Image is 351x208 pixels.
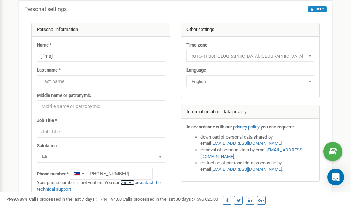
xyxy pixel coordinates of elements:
[120,180,135,185] a: verify it
[186,124,232,130] strong: In accordance with our
[37,67,61,74] label: Last name *
[37,42,52,49] label: Name *
[211,141,282,146] a: [EMAIL_ADDRESS][DOMAIN_NAME]
[181,23,320,37] div: Other settings
[32,23,170,37] div: Personal information
[29,197,122,202] span: Calls processed in the last 7 days :
[193,197,218,202] u: 7 596 625,00
[327,169,344,185] div: Open Intercom Messenger
[186,50,314,62] span: (UTC-11:00) Pacific/Midway
[37,50,165,62] input: Name
[37,117,57,124] label: Job Title *
[37,126,165,138] input: Job Title
[186,67,206,74] label: Language
[37,171,69,177] label: Phone number *
[37,143,57,149] label: Salutation
[233,124,260,130] a: privacy policy
[181,105,320,119] div: Information about data privacy
[211,167,282,172] a: [EMAIL_ADDRESS][DOMAIN_NAME]
[200,147,303,159] a: [EMAIL_ADDRESS][DOMAIN_NAME]
[186,42,207,49] label: Time zone
[37,151,165,163] span: Mr.
[37,75,165,87] input: Last name
[70,168,86,179] div: Telephone country code
[200,160,314,173] li: restriction of personal data processing by email .
[123,197,218,202] span: Calls processed in the last 30 days :
[37,180,161,192] a: contact the technical support
[97,197,122,202] u: 1 744 194,00
[37,92,91,99] label: Middle name or patronymic
[7,197,28,202] span: 99,989%
[70,168,153,180] input: +1-800-555-55-55
[37,180,165,192] p: Your phone number is not verified. You can or
[39,152,162,162] span: Mr.
[200,147,314,160] li: removal of personal data by email ,
[186,75,314,87] span: English
[200,134,314,147] li: download of personal data shared by email ,
[189,77,312,86] span: English
[261,124,294,130] strong: you can request:
[37,100,165,112] input: Middle name or patronymic
[24,6,67,13] h5: Personal settings
[308,6,327,12] button: HELP
[189,51,312,61] span: (UTC-11:00) Pacific/Midway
